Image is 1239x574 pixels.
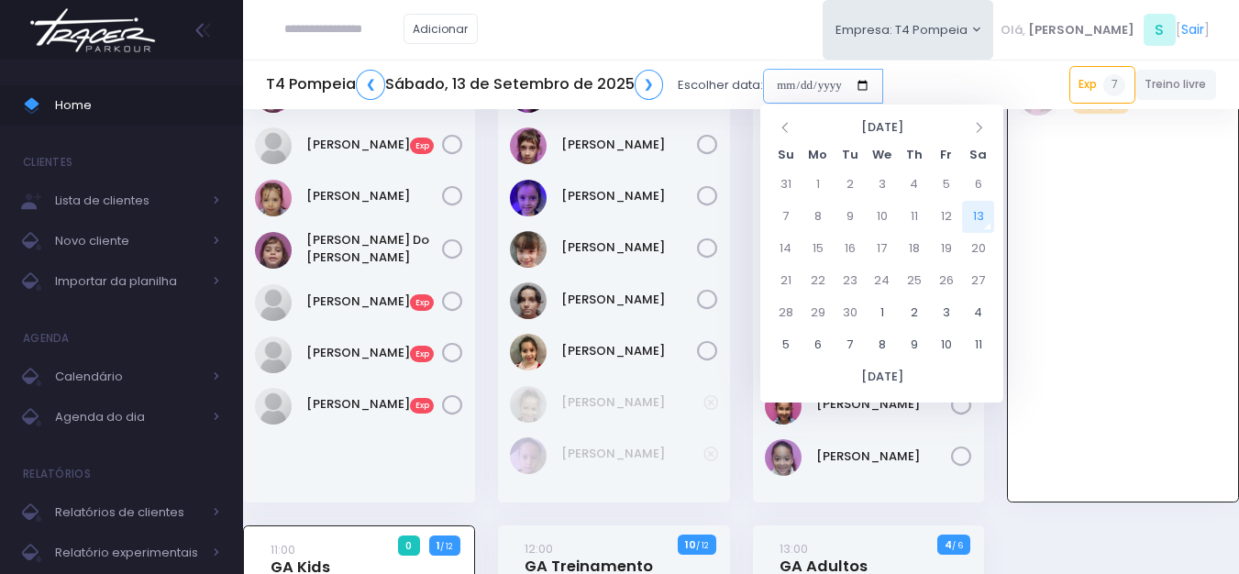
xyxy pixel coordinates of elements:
[802,169,834,201] td: 1
[1028,21,1134,39] span: [PERSON_NAME]
[834,141,866,169] th: Tu
[306,136,442,154] a: [PERSON_NAME]Exp
[802,114,962,141] th: [DATE]
[802,233,834,265] td: 15
[962,201,994,233] td: 13
[306,344,442,362] a: [PERSON_NAME]Exp
[765,439,802,476] img: Sofia Sandes
[769,201,802,233] td: 7
[266,64,883,106] div: Escolher data:
[952,540,963,551] small: / 6
[962,169,994,201] td: 6
[561,445,703,463] a: [PERSON_NAME]
[802,329,834,361] td: 6
[561,238,697,257] a: [PERSON_NAME]
[561,291,697,309] a: [PERSON_NAME]
[898,169,930,201] td: 4
[1103,74,1125,96] span: 7
[510,231,547,268] img: Helena Zanchetta
[834,201,866,233] td: 9
[1181,20,1204,39] a: Sair
[55,541,202,565] span: Relatório experimentais
[696,540,708,551] small: / 12
[962,141,994,169] th: Sa
[898,201,930,233] td: 11
[306,293,442,311] a: [PERSON_NAME]Exp
[802,141,834,169] th: Mo
[356,70,385,100] a: ❮
[255,180,292,216] img: Luísa Veludo Uchôa
[898,141,930,169] th: Th
[510,180,547,216] img: Helena Mendes Leone
[306,187,442,205] a: [PERSON_NAME]
[255,284,292,321] img: MAIS EDUARDA DA SILVA SIQUEIRA
[306,231,442,267] a: [PERSON_NAME] Do [PERSON_NAME]
[410,294,434,311] span: Exp
[23,144,72,181] h4: Clientes
[266,70,663,100] h5: T4 Pompeia Sábado, 13 de Setembro de 2025
[866,169,898,201] td: 3
[930,201,962,233] td: 12
[525,540,553,557] small: 12:00
[769,169,802,201] td: 31
[930,297,962,329] td: 3
[306,395,442,414] a: [PERSON_NAME]Exp
[271,541,295,558] small: 11:00
[1001,21,1025,39] span: Olá,
[510,334,547,370] img: Maria eduarda comparsi nunes
[769,329,802,361] td: 5
[404,14,479,44] a: Adicionar
[866,201,898,233] td: 10
[962,329,994,361] td: 11
[866,233,898,265] td: 17
[23,320,70,357] h4: Agenda
[769,297,802,329] td: 28
[834,297,866,329] td: 30
[255,232,292,269] img: Luísa do Prado Pereira Alves
[962,233,994,265] td: 20
[510,386,547,423] img: Cecília Mello
[834,329,866,361] td: 7
[635,70,664,100] a: ❯
[930,329,962,361] td: 10
[410,138,434,154] span: Exp
[898,233,930,265] td: 18
[23,456,91,492] h4: Relatórios
[993,9,1216,50] div: [ ]
[962,297,994,329] td: 4
[55,501,202,524] span: Relatórios de clientes
[765,388,802,425] img: STELLA ARAUJO LAGUNA
[410,346,434,362] span: Exp
[769,141,802,169] th: Su
[962,265,994,297] td: 27
[898,265,930,297] td: 25
[802,201,834,233] td: 8
[55,94,220,117] span: Home
[898,329,930,361] td: 9
[55,270,202,293] span: Importar da planilha
[816,447,952,466] a: [PERSON_NAME]
[1069,66,1135,103] a: Exp7
[561,393,703,412] a: [PERSON_NAME]
[780,540,808,557] small: 13:00
[440,541,452,552] small: / 12
[561,187,697,205] a: [PERSON_NAME]
[1135,70,1217,100] a: Treino livre
[802,297,834,329] td: 29
[510,127,547,164] img: Carmen Borga Le Guevellou
[769,265,802,297] td: 21
[55,189,202,213] span: Lista de clientes
[834,233,866,265] td: 16
[55,365,202,389] span: Calendário
[398,535,420,556] span: 0
[866,265,898,297] td: 24
[930,265,962,297] td: 26
[945,537,952,552] strong: 4
[930,141,962,169] th: Fr
[930,169,962,201] td: 5
[685,537,696,552] strong: 10
[834,169,866,201] td: 2
[255,337,292,373] img: Manuela goncalves da silva
[866,141,898,169] th: We
[866,329,898,361] td: 8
